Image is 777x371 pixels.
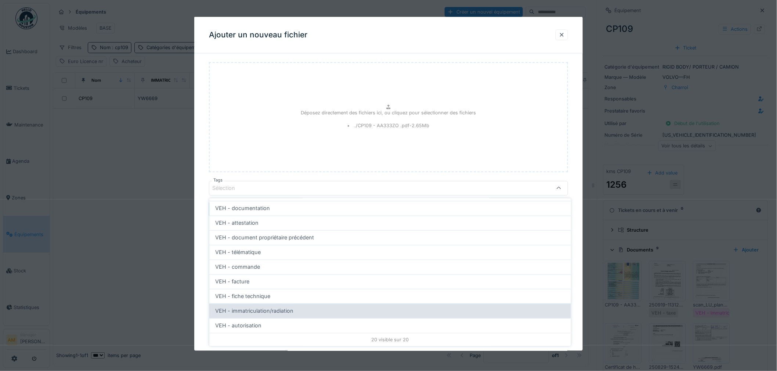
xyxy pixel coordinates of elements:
[215,263,260,271] span: VEH - commande
[212,184,245,192] div: Sélection
[212,177,224,184] label: Tags
[215,307,293,315] span: VEH - immatriculation/radiation
[348,122,429,129] li: ./CP109 - AA333ZO .pdf - 2.65 Mb
[301,110,476,117] p: Déposez directement des fichiers ici, ou cliquez pour sélectionner des fichiers
[215,278,249,286] span: VEH - facture
[215,248,261,256] span: VEH - télématique
[209,30,307,40] h3: Ajouter un nouveau fichier
[215,234,314,242] span: VEH - document propriétaire précédent
[209,333,571,346] div: 20 visible sur 20
[215,292,270,300] span: VEH - fiche technique
[215,322,261,330] span: VEH - autorisation
[215,219,259,227] span: VEH - attestation
[215,204,270,212] span: VEH - documentation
